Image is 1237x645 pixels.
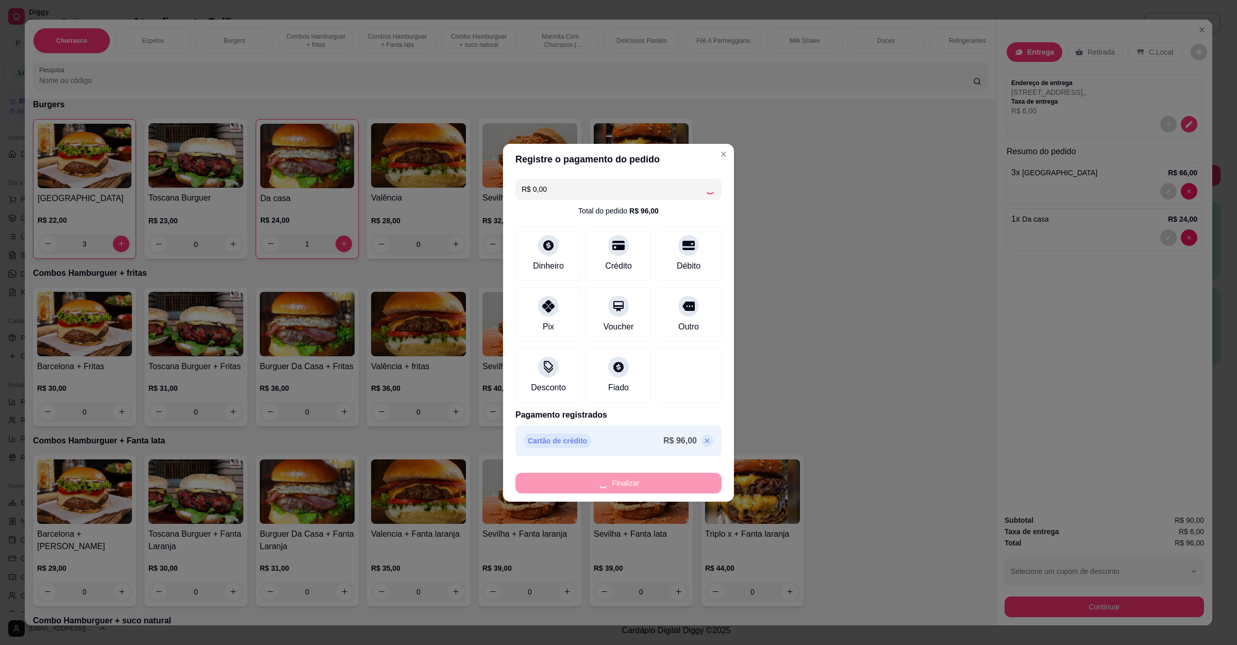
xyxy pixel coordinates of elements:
[522,179,705,200] input: Ex.: hambúrguer de cordeiro
[578,206,659,216] div: Total do pedido
[677,260,700,272] div: Débito
[503,144,734,175] header: Registre o pagamento do pedido
[515,409,722,421] p: Pagamento registrados
[705,184,715,194] div: Loading
[524,434,591,448] p: Cartão de crédito
[604,321,634,333] div: Voucher
[533,260,564,272] div: Dinheiro
[629,206,659,216] div: R$ 96,00
[608,382,629,394] div: Fiado
[531,382,566,394] div: Desconto
[543,321,554,333] div: Pix
[678,321,699,333] div: Outro
[605,260,632,272] div: Crédito
[715,146,732,162] button: Close
[663,435,697,447] p: R$ 96,00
